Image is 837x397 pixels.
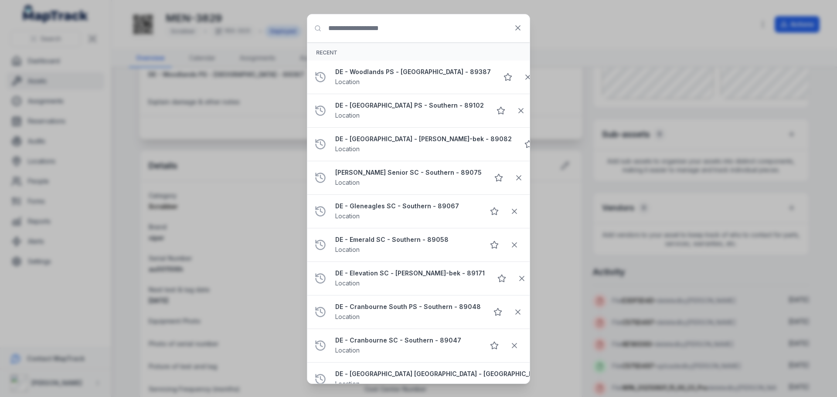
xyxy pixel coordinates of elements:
[335,135,512,143] strong: DE - [GEOGRAPHIC_DATA] - [PERSON_NAME]-bek - 89082
[335,380,360,387] span: Location
[335,246,360,253] span: Location
[335,145,360,153] span: Location
[335,346,360,354] span: Location
[335,112,360,119] span: Location
[335,68,491,87] a: DE - Woodlands PS - [GEOGRAPHIC_DATA] - 89387Location
[335,313,360,320] span: Location
[335,370,544,389] a: DE - [GEOGRAPHIC_DATA] [GEOGRAPHIC_DATA] - [GEOGRAPHIC_DATA] - Southern - 89155Location
[335,135,512,154] a: DE - [GEOGRAPHIC_DATA] - [PERSON_NAME]-bek - 89082Location
[335,336,477,355] a: DE - Cranbourne SC - Southern - 89047Location
[335,269,485,288] a: DE - Elevation SC - [PERSON_NAME]-bek - 89171Location
[316,49,337,56] span: Recent
[335,269,485,278] strong: DE - Elevation SC - [PERSON_NAME]-bek - 89171
[335,168,482,187] a: [PERSON_NAME] Senior SC - Southern - 89075Location
[335,101,484,120] a: DE - [GEOGRAPHIC_DATA] PS - Southern - 89102Location
[335,370,544,378] strong: DE - [GEOGRAPHIC_DATA] [GEOGRAPHIC_DATA] - [GEOGRAPHIC_DATA] - Southern - 89155
[335,302,481,322] a: DE - Cranbourne South PS - Southern - 89048Location
[335,168,482,177] strong: [PERSON_NAME] Senior SC - Southern - 89075
[335,212,360,220] span: Location
[335,78,360,85] span: Location
[335,68,491,76] strong: DE - Woodlands PS - [GEOGRAPHIC_DATA] - 89387
[335,279,360,287] span: Location
[335,302,481,311] strong: DE - Cranbourne South PS - Southern - 89048
[335,235,477,244] strong: DE - Emerald SC - Southern - 89058
[335,336,477,345] strong: DE - Cranbourne SC - Southern - 89047
[335,202,477,210] strong: DE - Gleneagles SC - Southern - 89067
[335,202,477,221] a: DE - Gleneagles SC - Southern - 89067Location
[335,179,360,186] span: Location
[335,101,484,110] strong: DE - [GEOGRAPHIC_DATA] PS - Southern - 89102
[335,235,477,254] a: DE - Emerald SC - Southern - 89058Location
